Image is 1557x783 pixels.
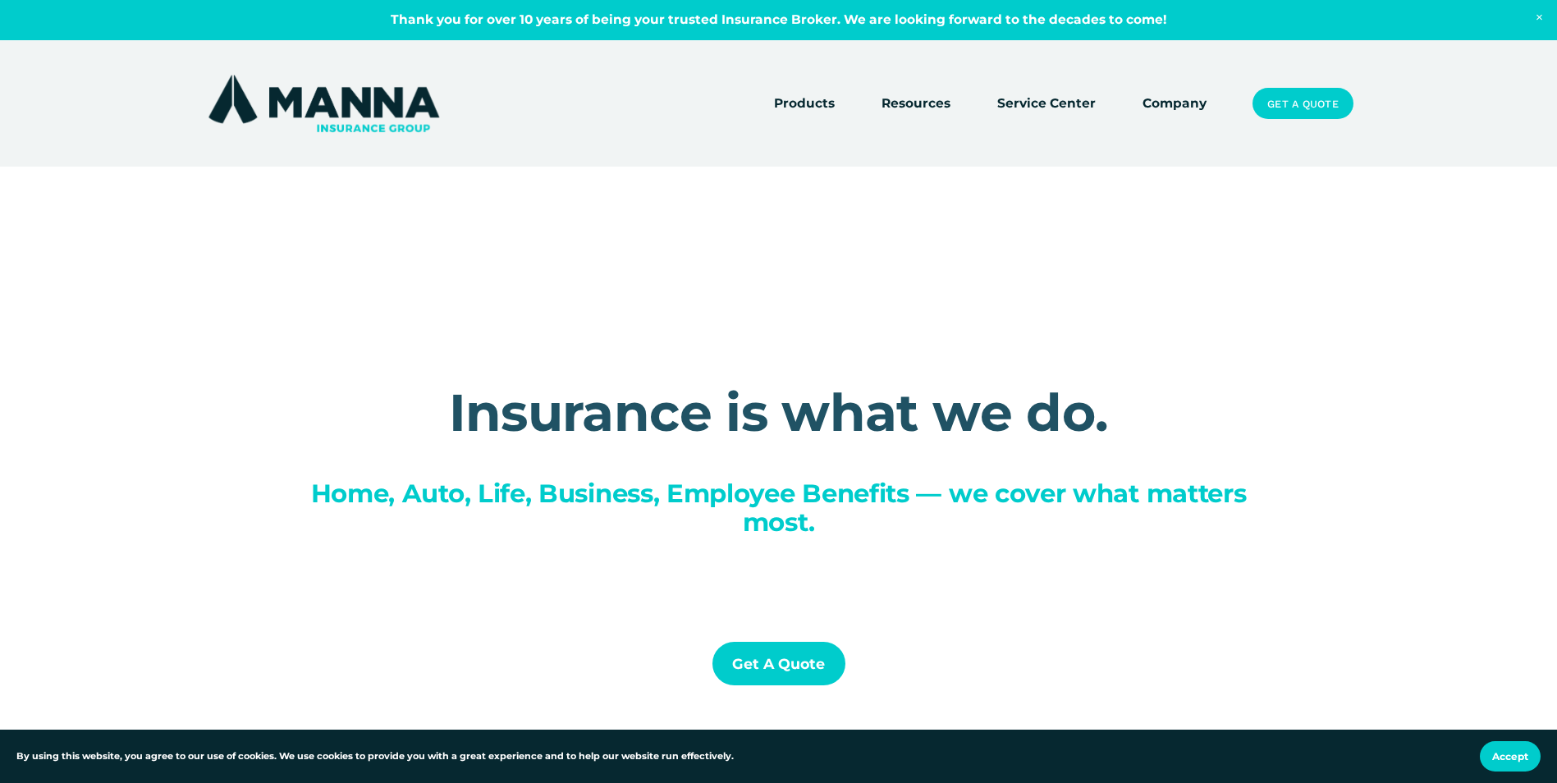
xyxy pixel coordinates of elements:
[1252,88,1353,119] a: Get a Quote
[774,94,835,114] span: Products
[204,71,443,135] img: Manna Insurance Group
[712,642,845,685] a: Get a Quote
[774,92,835,115] a: folder dropdown
[997,92,1096,115] a: Service Center
[1143,92,1207,115] a: Company
[16,749,734,764] p: By using this website, you agree to our use of cookies. We use cookies to provide you with a grea...
[882,94,950,114] span: Resources
[1492,750,1528,762] span: Accept
[311,478,1253,538] span: Home, Auto, Life, Business, Employee Benefits — we cover what matters most.
[1480,741,1541,772] button: Accept
[882,92,950,115] a: folder dropdown
[449,381,1109,444] strong: Insurance is what we do.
